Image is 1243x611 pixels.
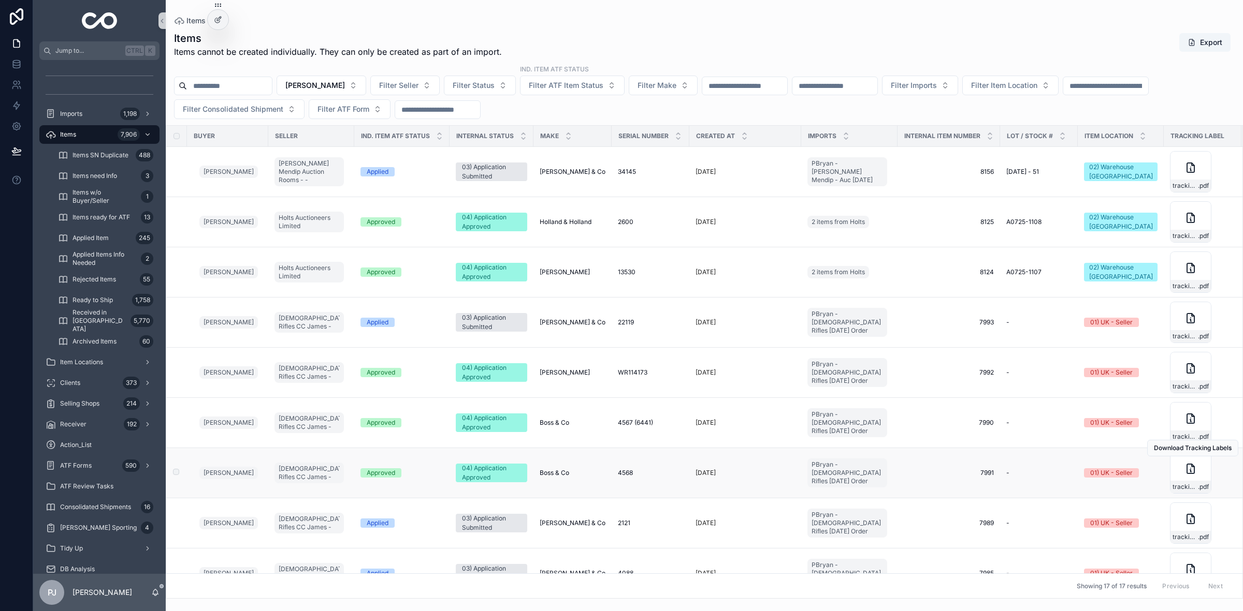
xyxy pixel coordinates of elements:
span: Imports [60,110,82,118]
a: ATF Forms590 [39,456,160,475]
span: 7992 [904,368,994,377]
span: 13530 [618,268,635,276]
a: PBryan - [DEMOGRAPHIC_DATA] Rifles [DATE] Order [807,509,887,538]
span: 2600 [618,218,633,226]
a: PBryan - [DEMOGRAPHIC_DATA] Rifles [DATE] Order [807,306,891,339]
span: ATF Forms [60,461,92,470]
div: 01) UK - Seller [1090,418,1133,427]
button: Select Button [444,76,516,95]
span: [PERSON_NAME] [540,268,590,276]
span: .pdf [1198,182,1209,190]
a: Approved [360,217,443,227]
a: [DEMOGRAPHIC_DATA] Rifles CC James - [274,460,348,485]
a: [DATE] [696,168,795,176]
div: 2 [141,252,153,265]
a: Items7,906 [39,125,160,144]
a: Item Locations [39,353,160,371]
a: Approved [360,468,443,478]
div: 5,770 [131,315,153,327]
span: [PERSON_NAME] & Co [540,519,605,527]
span: tracking_label [1173,182,1198,190]
a: Items ready for ATF13 [52,208,160,227]
span: Filter Consolidated Shipment [183,104,283,114]
span: 4567 (6441) [618,419,653,427]
span: 4568 [618,469,633,477]
span: Clients [60,379,80,387]
a: [PERSON_NAME] Mendip Auction Rooms - - [274,155,348,188]
a: [DATE] [696,469,795,477]
a: [PERSON_NAME] [199,414,262,431]
span: Item Locations [60,358,103,366]
a: PBryan - [PERSON_NAME] Mendip - Auc [DATE] [807,155,891,188]
div: 7,906 [118,128,140,141]
div: 55 [140,273,153,286]
p: [DATE] [696,168,716,176]
div: 02) Warehouse [GEOGRAPHIC_DATA] [1089,213,1153,231]
span: [PERSON_NAME] [540,368,590,377]
div: 245 [136,232,153,244]
div: 04) Application Approved [462,263,521,281]
div: 16 [141,501,153,513]
p: [DATE] [696,469,716,477]
span: Rejected Items [73,275,116,284]
a: WR114173 [618,368,683,377]
div: 488 [136,149,153,161]
a: [PERSON_NAME] [199,216,258,228]
a: Holts Auctioneers Limited [274,260,348,285]
span: 2 items from Holts [812,218,865,226]
a: Items [174,16,206,26]
span: .pdf [1198,483,1209,491]
span: [DEMOGRAPHIC_DATA] Rifles CC James - [279,515,340,531]
a: [PERSON_NAME] [199,364,262,381]
span: [PERSON_NAME] [204,368,254,377]
a: [DEMOGRAPHIC_DATA] Rifles CC James - [274,513,344,533]
button: Select Button [370,76,440,95]
span: Items [186,16,206,26]
a: [PERSON_NAME] [199,214,262,230]
span: Holts Auctioneers Limited [279,264,340,280]
a: [PERSON_NAME] [199,264,262,280]
span: Boss & Co [540,469,569,477]
div: Approved [367,468,395,478]
span: Applied Item [73,234,109,242]
div: 01) UK - Seller [1090,318,1133,327]
span: Download Tracking Labels [1154,444,1232,452]
a: [DATE] [696,268,795,276]
span: Filter Item Location [971,80,1037,91]
div: 01) UK - Seller [1090,368,1133,377]
a: tracking_label.pdf [1170,352,1235,393]
a: 4567 (6441) [618,419,683,427]
span: Filter Make [638,80,676,91]
span: [PERSON_NAME] [285,80,345,91]
div: 590 [122,459,140,472]
a: Receiver192 [39,415,160,434]
p: [DATE] [696,318,716,326]
div: 1 [141,190,153,203]
img: App logo [82,12,118,29]
a: Imports1,198 [39,105,160,123]
span: Consolidated Shipments [60,503,131,511]
span: 7990 [904,419,994,427]
a: [PERSON_NAME] [199,467,258,479]
div: Approved [367,267,395,277]
span: PBryan - [PERSON_NAME] Mendip - Auc [DATE] [812,159,883,184]
button: Select Button [520,76,625,95]
span: Items ready for ATF [73,213,130,221]
span: Items need Info [73,172,117,180]
span: 34145 [618,168,636,176]
span: 2 items from Holts [812,268,865,276]
a: Applied Items Info Needed2 [52,249,160,268]
a: Items SN Duplicate488 [52,146,160,165]
a: tracking_label.pdf [1170,452,1235,494]
a: Holts Auctioneers Limited [274,212,344,232]
a: 22119 [618,318,683,326]
a: [DEMOGRAPHIC_DATA] Rifles CC James - [274,463,344,483]
div: 192 [124,418,140,430]
button: Export [1179,33,1231,52]
label: ind. Item ATF Status [520,64,589,73]
span: [PERSON_NAME] [204,519,254,527]
a: [PERSON_NAME] & Co [540,318,605,326]
a: 7993 [904,318,994,326]
span: [PERSON_NAME] [204,469,254,477]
